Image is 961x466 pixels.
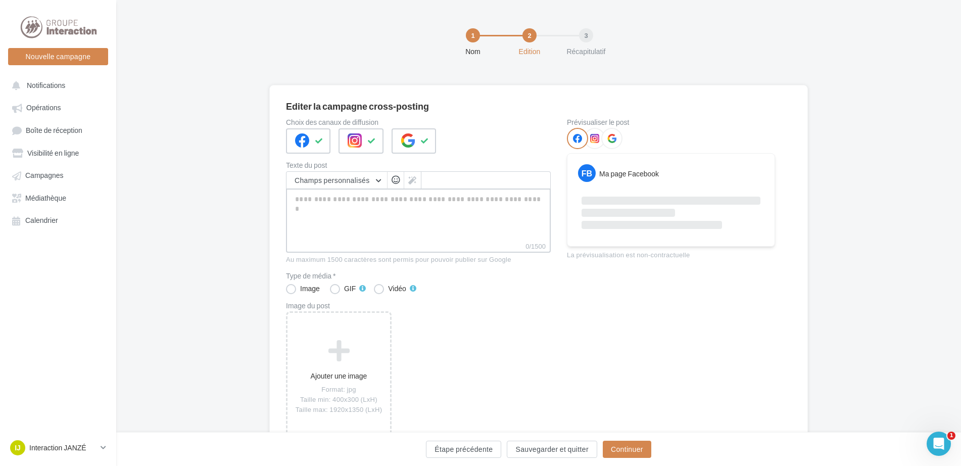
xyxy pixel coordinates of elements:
div: Prévisualiser le post [567,119,775,126]
a: Opérations [6,98,110,116]
div: Au maximum 1500 caractères sont permis pour pouvoir publier sur Google [286,255,551,264]
div: Récapitulatif [554,46,618,57]
div: FB [578,164,596,182]
span: Campagnes [25,171,64,180]
div: Nom [441,46,505,57]
button: Champs personnalisés [286,172,387,189]
a: Médiathèque [6,189,110,207]
div: GIF [344,285,356,292]
a: Boîte de réception [6,121,110,139]
label: 0/1500 [286,241,551,253]
span: Calendrier [25,216,58,225]
button: Étape précédente [426,441,501,458]
span: 1 [947,432,955,440]
iframe: Intercom live chat [927,432,951,456]
p: Interaction JANZÉ [29,443,97,453]
div: Ma page Facebook [599,169,659,179]
div: 3 [579,28,593,42]
a: Campagnes [6,166,110,184]
div: La prévisualisation est non-contractuelle [567,247,775,260]
a: IJ Interaction JANZÉ [8,438,108,457]
div: Editer la campagne cross-posting [286,102,429,111]
div: Image [300,285,320,292]
span: Boîte de réception [26,126,82,134]
div: Image du post [286,302,551,309]
span: Opérations [26,104,61,112]
span: Visibilité en ligne [27,149,79,157]
div: Vidéo [388,285,406,292]
div: 1 [466,28,480,42]
button: Continuer [603,441,651,458]
span: Médiathèque [25,194,66,202]
label: Texte du post [286,162,551,169]
button: Nouvelle campagne [8,48,108,65]
span: IJ [15,443,21,453]
label: Type de média * [286,272,551,279]
div: 2 [522,28,537,42]
a: Visibilité en ligne [6,144,110,162]
div: Edition [497,46,562,57]
button: Notifications [6,76,106,94]
label: Choix des canaux de diffusion [286,119,551,126]
span: Notifications [27,81,65,89]
span: Champs personnalisés [295,176,370,184]
button: Sauvegarder et quitter [507,441,597,458]
a: Calendrier [6,211,110,229]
